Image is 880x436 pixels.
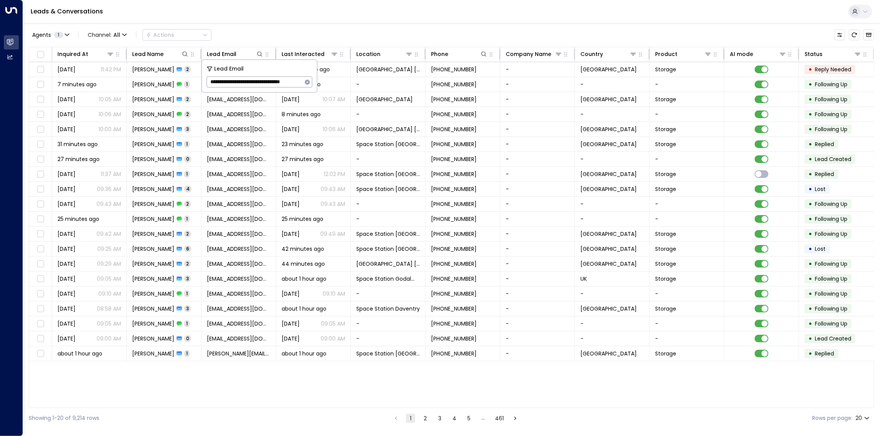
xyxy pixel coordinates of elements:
span: Aug 23, 2025 [282,320,300,327]
span: +447549064938 [431,155,477,163]
span: +441483208549 [431,290,477,298]
button: Actions [143,29,211,41]
span: United Kingdom [580,66,637,73]
span: Replied [815,140,834,148]
span: angeladawson186@gmail.com [207,185,270,193]
span: Rebeccalayland@hotmail.com [207,320,270,327]
div: • [808,93,812,106]
td: - [575,77,650,92]
span: Storage [655,95,676,103]
div: Location [356,49,413,59]
span: Replied [815,170,834,178]
span: Aug 23, 2025 [57,320,75,327]
td: - [351,286,426,301]
span: Toggle select row [36,259,45,269]
p: 09:05 AM [97,320,121,327]
span: Toggle select row [36,65,45,74]
td: - [500,346,575,361]
p: 09:49 AM [320,230,345,238]
button: Channel:All [85,30,130,40]
span: Yesterday [57,260,75,268]
span: hughberesford@gmail.com [207,290,270,298]
div: Country [580,49,603,59]
td: - [650,286,724,301]
div: • [808,317,812,330]
div: Lead Name [132,49,164,59]
span: Space Station Brentford [356,230,420,238]
button: Go to page 2 [421,414,430,423]
span: Space Station Wakefield [356,245,420,253]
div: Actions [146,31,174,38]
span: +447731859744 [431,260,477,268]
td: - [351,152,426,166]
span: kirstyhibs1987@gmail.com [207,260,270,268]
span: Toggle select row [36,229,45,239]
td: - [500,331,575,346]
span: Aug 21, 2025 [57,110,75,118]
div: Company Name [506,49,562,59]
span: +441483208549 [431,275,477,283]
span: Following Up [815,95,847,103]
td: - [500,301,575,316]
p: 09:29 AM [97,260,121,268]
span: 2 [184,96,191,102]
div: • [808,242,812,255]
span: Angela Dawson [132,185,174,193]
span: simon@pancutt.net [207,215,270,223]
td: - [500,271,575,286]
p: 10:06 AM [323,125,345,133]
span: Hugh Beresford [132,275,174,283]
span: Toggle select row [36,214,45,224]
div: Phone [431,49,488,59]
span: +447549064938 [431,200,477,208]
span: Rebecca Layland [132,305,174,313]
td: - [351,212,426,226]
span: Aug 19, 2025 [282,200,300,208]
div: Location [356,49,380,59]
span: Yesterday [57,66,75,73]
span: Yesterday [282,170,300,178]
td: - [575,212,650,226]
span: 1 [184,141,190,147]
span: Constantina Evangelou [132,110,174,118]
span: Space Station Godalming [356,275,420,283]
td: - [500,107,575,122]
span: Following Up [815,290,847,298]
span: United Kingdom [580,305,637,313]
span: +447549064938 [431,185,477,193]
p: 09:42 AM [97,230,121,238]
span: Jane Yeo [132,95,174,103]
td: - [575,316,650,331]
td: - [650,212,724,226]
span: 2 [184,111,191,117]
div: Lead Email [207,49,236,59]
div: • [808,257,812,270]
span: United Kingdom [580,125,637,133]
div: AI mode [730,49,787,59]
span: Lost [815,185,826,193]
span: Toggle select row [36,95,45,104]
td: - [650,316,724,331]
span: Kirsty Hibbard [132,260,174,268]
span: +442070911975 [431,230,477,238]
span: Aug 21, 2025 [57,275,75,283]
span: Following Up [815,230,847,238]
span: Refresh [849,30,860,40]
p: 10:05 AM [99,95,121,103]
span: simon@pancutt.net [207,230,270,238]
p: 10:07 AM [323,95,345,103]
div: Company Name [506,49,551,59]
span: Simon Pancutt [132,230,174,238]
div: 20 [855,413,871,424]
span: Aug 19, 2025 [57,125,75,133]
span: Storage [655,245,676,253]
span: Angela Dawson [132,155,174,163]
p: 12:02 PM [324,170,345,178]
button: page 1 [406,414,415,423]
span: Following Up [815,110,847,118]
span: +447795802027 [431,305,477,313]
span: Agents [32,32,51,38]
span: Storage [655,185,676,193]
p: 11:42 PM [101,66,121,73]
td: - [500,242,575,256]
